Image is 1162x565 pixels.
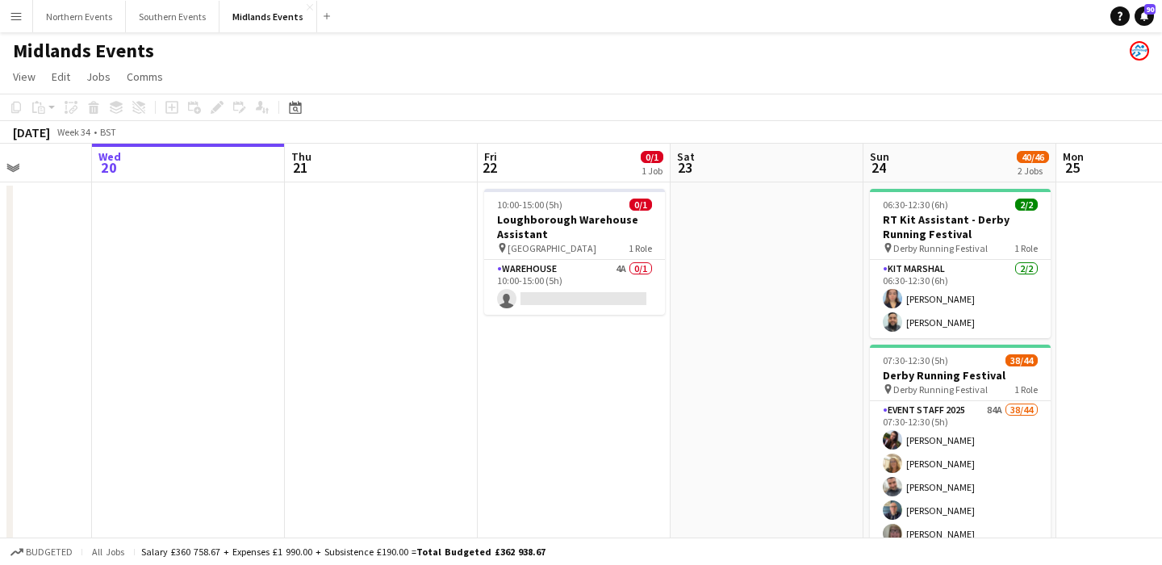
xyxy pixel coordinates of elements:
app-job-card: 10:00-15:00 (5h)0/1Loughborough Warehouse Assistant [GEOGRAPHIC_DATA]1 RoleWarehouse4A0/110:00-15... [484,189,665,315]
div: Salary £360 758.67 + Expenses £1 990.00 + Subsistence £190.00 = [141,546,545,558]
app-card-role: Warehouse4A0/110:00-15:00 (5h) [484,260,665,315]
span: 24 [867,158,889,177]
span: All jobs [89,546,127,558]
span: 25 [1060,158,1084,177]
span: 22 [482,158,497,177]
div: 2 Jobs [1018,165,1048,177]
span: Budgeted [26,546,73,558]
button: Southern Events [126,1,219,32]
span: Total Budgeted £362 938.67 [416,546,545,558]
span: 06:30-12:30 (6h) [883,199,948,211]
span: 10:00-15:00 (5h) [497,199,562,211]
button: Midlands Events [219,1,317,32]
span: Derby Running Festival [893,242,988,254]
span: Fri [484,149,497,164]
button: Northern Events [33,1,126,32]
div: 1 Job [642,165,663,177]
span: Thu [291,149,311,164]
span: 23 [675,158,695,177]
span: 90 [1144,4,1156,15]
span: 1 Role [1014,242,1038,254]
h3: Derby Running Festival [870,368,1051,383]
span: 0/1 [629,199,652,211]
span: 1 Role [1014,383,1038,395]
a: Jobs [80,66,117,87]
span: Mon [1063,149,1084,164]
div: BST [100,126,116,138]
span: 38/44 [1005,354,1038,366]
a: 90 [1135,6,1154,26]
span: 0/1 [641,151,663,163]
app-card-role: Kit Marshal2/206:30-12:30 (6h)[PERSON_NAME][PERSON_NAME] [870,260,1051,338]
h3: RT Kit Assistant - Derby Running Festival [870,212,1051,241]
a: Edit [45,66,77,87]
span: Wed [98,149,121,164]
button: Budgeted [8,543,75,561]
a: Comms [120,66,169,87]
span: 21 [289,158,311,177]
span: Comms [127,69,163,84]
span: 07:30-12:30 (5h) [883,354,948,366]
span: 1 Role [629,242,652,254]
h1: Midlands Events [13,39,154,63]
span: 20 [96,158,121,177]
span: Derby Running Festival [893,383,988,395]
span: 2/2 [1015,199,1038,211]
a: View [6,66,42,87]
span: [GEOGRAPHIC_DATA] [508,242,596,254]
h3: Loughborough Warehouse Assistant [484,212,665,241]
span: Sun [870,149,889,164]
span: Week 34 [53,126,94,138]
span: Jobs [86,69,111,84]
span: Edit [52,69,70,84]
span: 40/46 [1017,151,1049,163]
span: View [13,69,36,84]
div: [DATE] [13,124,50,140]
span: Sat [677,149,695,164]
app-user-avatar: RunThrough Events [1130,41,1149,61]
app-job-card: 06:30-12:30 (6h)2/2RT Kit Assistant - Derby Running Festival Derby Running Festival1 RoleKit Mars... [870,189,1051,338]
